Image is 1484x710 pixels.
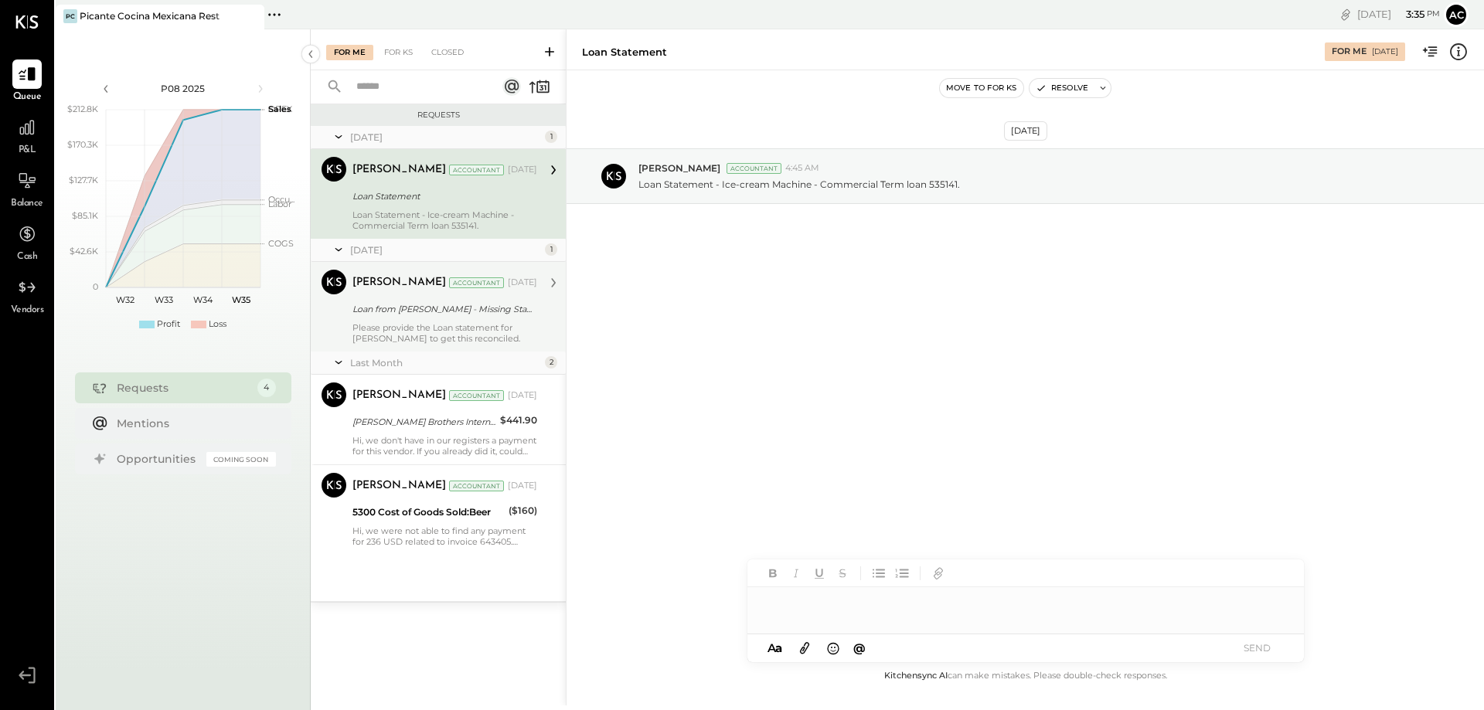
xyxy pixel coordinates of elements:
text: Occu... [268,194,294,205]
a: Balance [1,166,53,211]
div: [PERSON_NAME] [352,388,446,403]
text: Labor [268,199,291,209]
div: Mentions [117,416,268,431]
div: Accountant [727,163,781,174]
button: Bold [763,563,783,583]
div: Opportunities [117,451,199,467]
button: Move to for ks [940,79,1023,97]
div: PC [63,9,77,23]
div: copy link [1338,6,1353,22]
button: SEND [1227,637,1288,658]
div: 4 [257,379,276,397]
text: Sales [268,104,291,114]
button: Aa [763,640,788,657]
span: @ [853,640,866,655]
div: Coming Soon [206,452,276,467]
span: Vendors [11,304,44,318]
text: W32 [116,294,134,305]
div: [DATE] [508,480,537,492]
div: Hi, we don't have in our registers a payment for this vendor. If you already did it, could you pl... [352,435,537,457]
div: [PERSON_NAME] [352,162,446,178]
button: Strikethrough [832,563,853,583]
div: Closed [424,45,471,60]
button: @ [849,638,870,657]
div: 1 [545,243,557,256]
div: Accountant [449,165,504,175]
div: For Me [1332,46,1367,58]
div: Hi, we were not able to find any payment for 236 USD related to invoice 643405. Could you please ... [352,525,537,547]
div: P08 2025 [117,82,249,95]
div: [PERSON_NAME] [352,478,446,494]
button: Ordered List [892,563,912,583]
span: 4:45 AM [785,162,819,175]
div: Profit [157,318,180,331]
span: Balance [11,197,43,211]
div: [DATE] [350,243,541,256]
div: Picante Cocina Mexicana Rest [80,9,220,22]
button: Underline [809,563,829,583]
text: $85.1K [72,210,98,221]
div: [PERSON_NAME] [352,275,446,290]
text: $212.8K [67,104,98,114]
button: Unordered List [869,563,889,583]
text: COGS [268,238,294,249]
div: [DATE] [508,277,537,289]
text: W34 [192,294,213,305]
div: Loss [209,318,226,331]
div: Accountant [449,390,504,401]
button: Italic [786,563,806,583]
text: $170.3K [67,139,98,150]
div: Last Month [350,356,541,369]
div: [DATE] [1357,7,1440,22]
div: [DATE] [1004,121,1047,141]
span: Queue [13,90,42,104]
div: Loan Statement [352,189,533,204]
span: P&L [19,144,36,158]
div: For Me [326,45,373,60]
text: $42.6K [70,246,98,256]
div: Accountant [449,277,504,288]
a: Queue [1,59,53,104]
div: 5300 Cost of Goods Sold:Beer [352,504,504,520]
a: Cash [1,219,53,264]
span: a [775,640,782,655]
div: Loan Statement [582,45,667,59]
div: Requests [117,380,250,396]
div: 1 [545,131,557,143]
a: Vendors [1,273,53,318]
button: ac [1444,2,1469,27]
div: For KS [376,45,420,60]
p: Loan Statement - Ice-cream Machine - Commercial Term loan 535141. [638,178,960,191]
div: $441.90 [500,413,537,428]
div: [PERSON_NAME] Brothers Internation, Inc. [352,414,495,430]
div: Accountant [449,481,504,491]
button: Add URL [928,563,948,583]
div: [DATE] [508,164,537,176]
div: Requests [318,110,558,121]
div: Loan from [PERSON_NAME] - Missing Statement [352,301,533,317]
div: [DATE] [1372,46,1398,57]
div: Please provide the Loan statement for [PERSON_NAME] to get this reconciled. [352,322,537,344]
div: Loan Statement - Ice-cream Machine - Commercial Term loan 535141. [352,209,537,231]
div: ($160) [509,503,537,518]
span: [PERSON_NAME] [638,161,720,175]
button: Resolve [1030,79,1094,97]
div: 2 [545,356,557,369]
text: 0 [93,281,98,292]
div: [DATE] [350,131,541,144]
div: [DATE] [508,389,537,402]
text: $127.7K [69,175,98,185]
a: P&L [1,113,53,158]
span: Cash [17,250,37,264]
text: W33 [155,294,173,305]
text: W35 [232,294,250,305]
